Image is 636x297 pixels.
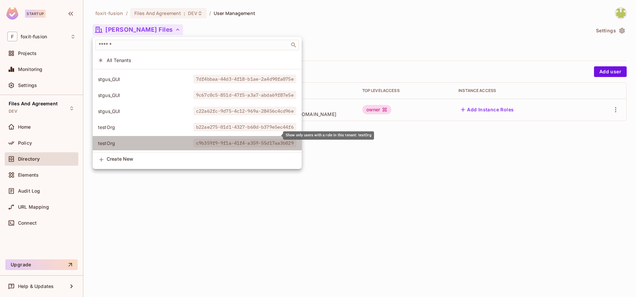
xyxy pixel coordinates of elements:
span: testOrg [98,140,193,146]
span: stgus_GUI [98,92,193,98]
div: Show only users with a role in this tenant: testOrg [283,131,374,140]
span: All Tenants [107,57,296,63]
span: b22ae275-01d1-4327-b60d-b379e5ec44f6 [193,123,296,131]
div: Show only users with a role in this tenant: stgus_GUI [93,104,302,118]
span: stgus_GUI [98,108,193,114]
span: 9c67c0c5-851d-47f5-a3a7-abda69f87e5e [193,91,296,99]
div: Show only users with a role in this tenant: testOrg [93,136,302,150]
span: stgus_GUI [98,76,193,82]
span: c9b359f9-9f1a-41f4-a359-55d17aa3b029 [193,139,296,147]
span: testOrg [98,124,193,130]
div: Show only users with a role in this tenant: stgus_GUI [93,72,302,86]
div: Show only users with a role in this tenant: stgus_GUI [93,88,302,102]
div: Show only users with a role in this tenant: testOrg [93,120,302,134]
span: Create New [107,156,296,162]
span: 7df4bbaa-44d3-4f18-b1ae-2a4d90fa075e [193,75,296,83]
span: c22a62fc-9d75-4c12-969a-28456c4cd96e [193,107,296,115]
